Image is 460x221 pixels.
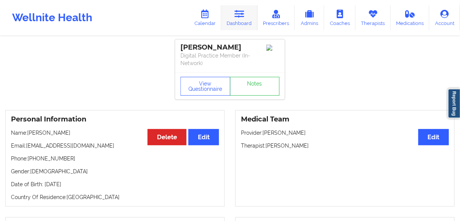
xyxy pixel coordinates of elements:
p: Gender: [DEMOGRAPHIC_DATA] [11,168,219,175]
p: Email: [EMAIL_ADDRESS][DOMAIN_NAME] [11,142,219,149]
button: Edit [418,129,449,145]
p: Phone: [PHONE_NUMBER] [11,155,219,162]
p: Name: [PERSON_NAME] [11,129,219,137]
p: Digital Practice Member (In-Network) [180,52,280,67]
a: Account [429,5,460,30]
h3: Personal Information [11,115,219,124]
button: Edit [188,129,219,145]
p: Therapist: [PERSON_NAME] [241,142,449,149]
button: Delete [148,129,186,145]
p: Country Of Residence: [GEOGRAPHIC_DATA] [11,193,219,201]
a: Coaches [324,5,356,30]
a: Notes [230,77,280,96]
p: Date of Birth: [DATE] [11,181,219,188]
h3: Medical Team [241,115,449,124]
a: Therapists [356,5,391,30]
a: Admins [295,5,324,30]
a: Prescribers [258,5,295,30]
button: View Questionnaire [180,77,230,96]
a: Dashboard [221,5,258,30]
p: Provider: [PERSON_NAME] [241,129,449,137]
img: Image%2Fplaceholer-image.png [266,45,280,51]
a: Medications [391,5,430,30]
div: [PERSON_NAME] [180,43,280,52]
a: Report Bug [448,89,460,118]
a: Calendar [189,5,221,30]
